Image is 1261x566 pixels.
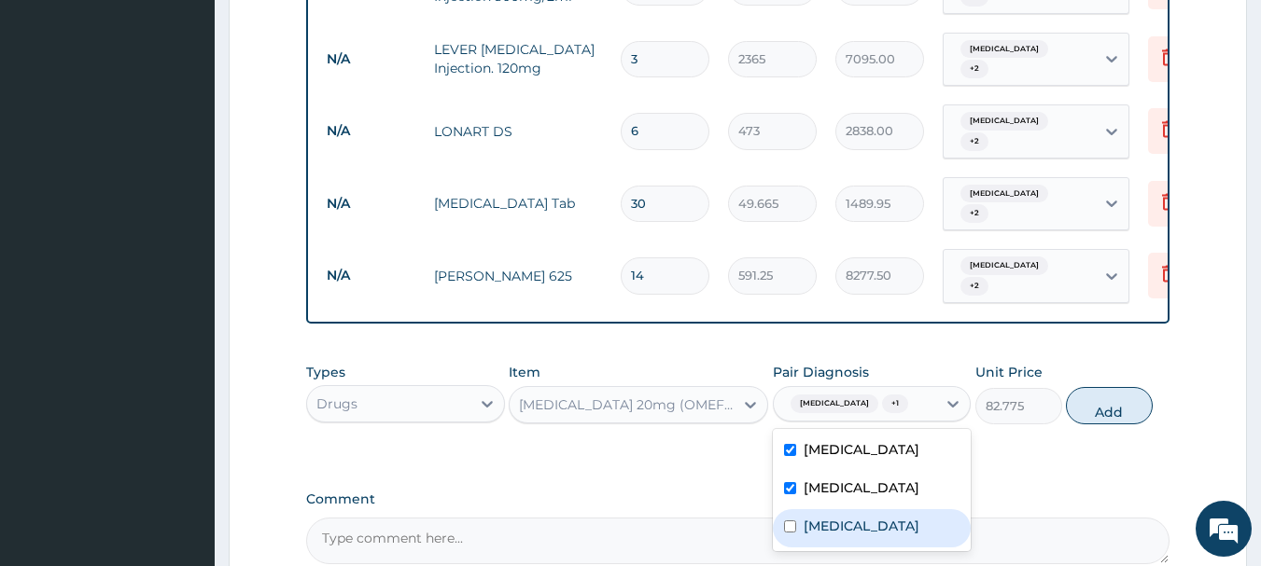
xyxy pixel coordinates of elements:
[509,363,540,381] label: Item
[97,104,314,129] div: Chat with us now
[773,363,869,381] label: Pair Diagnosis
[35,93,76,140] img: d_794563401_company_1708531726252_794563401
[316,394,357,413] div: Drugs
[804,478,919,497] label: [MEDICAL_DATA]
[975,363,1043,381] label: Unit Price
[306,9,351,54] div: Minimize live chat window
[317,114,425,148] td: N/A
[317,42,425,76] td: N/A
[317,258,425,293] td: N/A
[108,166,258,354] span: We're online!
[519,395,736,414] div: [MEDICAL_DATA] 20mg (OMEFAST)
[317,186,425,221] td: N/A
[9,372,356,437] textarea: Type your message and hit 'Enter'
[804,440,919,459] label: [MEDICAL_DATA]
[425,257,611,295] td: [PERSON_NAME] 625
[960,40,1048,59] span: [MEDICAL_DATA]
[960,60,988,78] span: + 2
[425,113,611,150] td: LONART DS
[804,517,919,535] label: [MEDICAL_DATA]
[960,112,1048,131] span: [MEDICAL_DATA]
[960,204,988,223] span: + 2
[306,491,1170,507] label: Comment
[425,31,611,87] td: LEVER [MEDICAL_DATA] Injection. 120mg
[960,185,1048,203] span: [MEDICAL_DATA]
[1066,387,1153,424] button: Add
[882,394,908,413] span: + 1
[306,365,345,380] label: Types
[425,185,611,222] td: [MEDICAL_DATA] Tab
[960,256,1048,275] span: [MEDICAL_DATA]
[960,277,988,296] span: + 2
[960,132,988,151] span: + 2
[791,394,878,413] span: [MEDICAL_DATA]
